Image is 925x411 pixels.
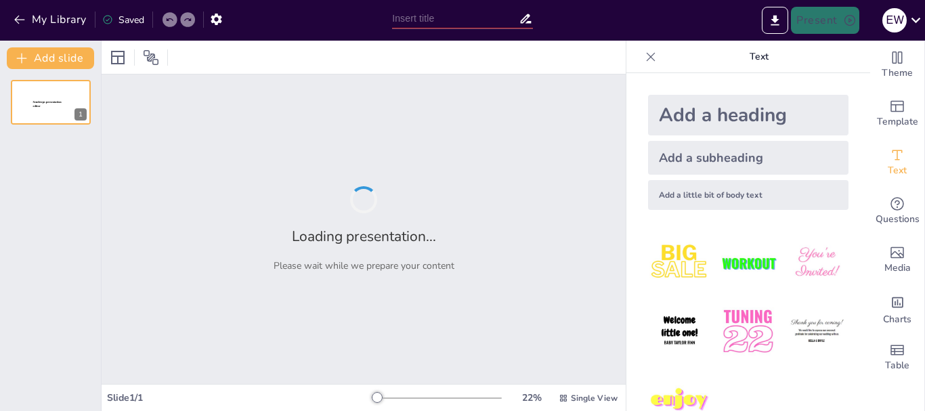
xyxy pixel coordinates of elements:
img: 1.jpeg [648,232,711,295]
span: Theme [882,66,913,81]
p: Please wait while we prepare your content [274,259,454,272]
div: 1 [74,108,87,121]
p: Text [662,41,857,73]
div: Slide 1 / 1 [107,391,372,404]
div: Change the overall theme [870,41,924,89]
h2: Loading presentation... [292,227,436,246]
button: My Library [10,9,92,30]
span: Charts [883,312,911,327]
div: Add images, graphics, shapes or video [870,236,924,284]
div: Add charts and graphs [870,284,924,333]
div: Add a heading [648,95,848,135]
button: Add slide [7,47,94,69]
span: Template [877,114,918,129]
span: Table [885,358,909,373]
div: Add ready made slides [870,89,924,138]
img: 3.jpeg [786,232,848,295]
span: Position [143,49,159,66]
span: Text [888,163,907,178]
div: 1 [11,80,91,125]
div: Get real-time input from your audience [870,187,924,236]
span: Questions [876,212,920,227]
span: Sendsteps presentation editor [33,101,62,108]
div: Saved [102,14,144,26]
img: 4.jpeg [648,300,711,363]
button: Present [791,7,859,34]
div: Add a subheading [648,141,848,175]
div: Add a table [870,333,924,382]
div: E W [882,8,907,33]
span: Single View [571,393,618,404]
img: 2.jpeg [716,232,779,295]
img: 6.jpeg [786,300,848,363]
button: E W [882,7,907,34]
div: Add a little bit of body text [648,180,848,210]
div: Layout [107,47,129,68]
input: Insert title [392,9,519,28]
button: Export to PowerPoint [762,7,788,34]
img: 5.jpeg [716,300,779,363]
div: Add text boxes [870,138,924,187]
div: 22 % [515,391,548,404]
span: Media [884,261,911,276]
